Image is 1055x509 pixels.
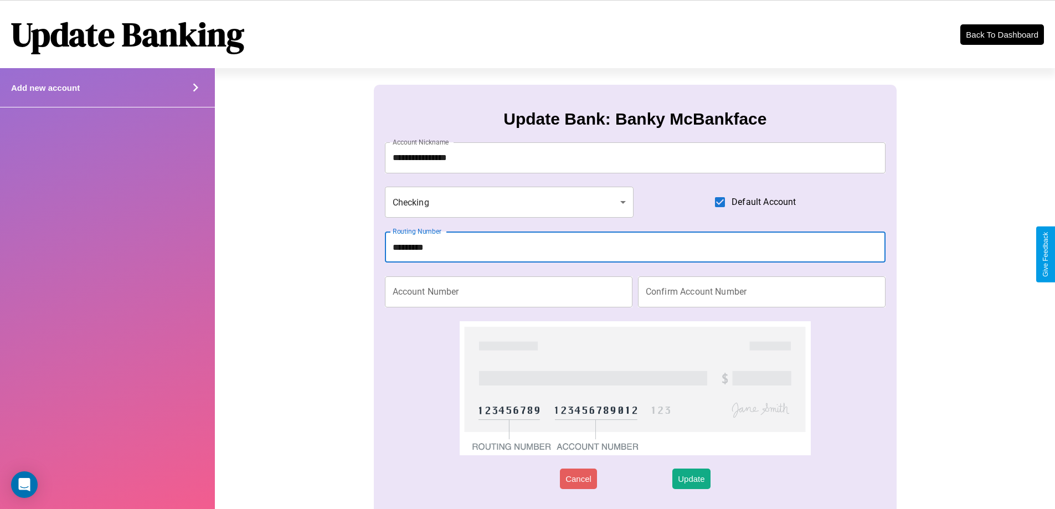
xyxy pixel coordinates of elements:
div: Checking [385,187,634,218]
img: check [460,321,810,455]
button: Back To Dashboard [960,24,1044,45]
button: Cancel [560,469,597,489]
h3: Update Bank: Banky McBankface [503,110,766,128]
div: Give Feedback [1042,232,1049,277]
div: Open Intercom Messenger [11,471,38,498]
span: Default Account [732,196,796,209]
h4: Add new account [11,83,80,92]
label: Routing Number [393,227,441,236]
label: Account Nickname [393,137,449,147]
h1: Update Banking [11,12,244,57]
button: Update [672,469,710,489]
